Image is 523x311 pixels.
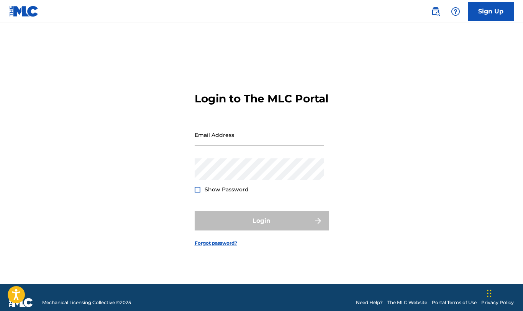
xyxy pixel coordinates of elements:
iframe: Chat Widget [485,274,523,311]
span: Mechanical Licensing Collective © 2025 [42,299,131,306]
img: MLC Logo [9,6,39,17]
div: Help [448,4,463,19]
a: The MLC Website [387,299,427,306]
img: help [451,7,460,16]
img: search [431,7,440,16]
span: Show Password [205,186,249,193]
a: Sign Up [468,2,514,21]
a: Privacy Policy [481,299,514,306]
img: logo [9,298,33,307]
div: Drag [487,282,492,305]
a: Need Help? [356,299,383,306]
a: Public Search [428,4,443,19]
a: Forgot password? [195,240,237,247]
h3: Login to The MLC Portal [195,92,328,105]
a: Portal Terms of Use [432,299,477,306]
